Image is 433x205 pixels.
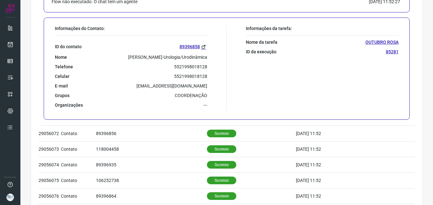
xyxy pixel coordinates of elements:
[55,26,207,31] p: Informações do Contato:
[296,172,378,188] td: [DATE] 11:52
[55,73,70,79] p: Celular
[55,54,67,60] p: Nome
[6,194,14,201] img: 2df383a8bc393265737507963739eb71.PNG
[61,125,96,141] td: Contato
[296,188,378,204] td: [DATE] 11:52
[207,192,236,200] p: Sucesso
[136,83,207,89] p: [EMAIL_ADDRESS][DOMAIN_NAME]
[180,43,207,50] a: 89396858
[55,102,83,108] p: Organizações
[207,145,236,153] p: Sucesso
[203,102,207,108] p: ---
[55,93,70,98] p: Grupos
[174,73,207,79] p: 5521998018128
[174,64,207,70] p: 5521998018128
[39,141,61,157] td: 29056073
[96,125,207,141] td: 89396856
[55,44,82,49] p: ID do contato
[61,172,96,188] td: Contato
[39,125,61,141] td: 29056072
[246,26,399,31] p: Informações da tarefa:
[39,188,61,204] td: 29056076
[246,39,277,45] p: Nome da tarefa
[55,83,68,89] p: E-mail
[39,157,61,172] td: 29056074
[365,39,399,45] p: OUTUBRO ROSA
[5,4,15,13] img: Logo
[61,141,96,157] td: Contato
[296,141,378,157] td: [DATE] 11:52
[39,172,61,188] td: 29056075
[96,141,207,157] td: 118004458
[61,188,96,204] td: Contato
[96,172,207,188] td: 106252738
[207,177,236,184] p: Sucesso
[61,157,96,172] td: Contato
[207,130,236,137] p: Sucesso
[386,49,399,55] p: 85281
[207,161,236,169] p: Sucesso
[175,93,207,98] p: COORDENAÇÃO
[296,125,378,141] td: [DATE] 11:52
[55,64,73,70] p: Telefone
[96,157,207,172] td: 89396935
[246,49,276,55] p: ID da execução
[296,157,378,172] td: [DATE] 11:52
[96,188,207,204] td: 89396864
[128,54,207,60] p: [PERSON_NAME]-Urologia/Urodinâmica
